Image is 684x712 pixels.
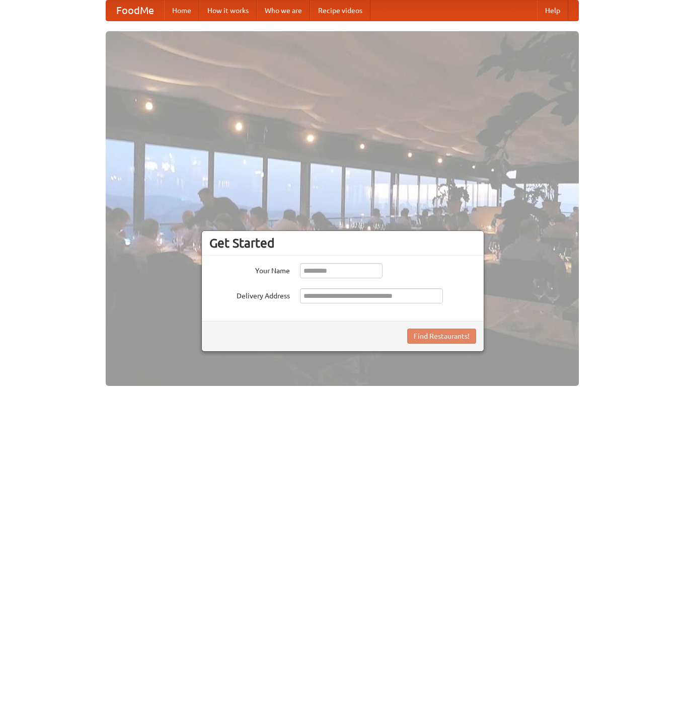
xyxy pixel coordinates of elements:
[209,235,476,251] h3: Get Started
[106,1,164,21] a: FoodMe
[199,1,257,21] a: How it works
[537,1,568,21] a: Help
[164,1,199,21] a: Home
[257,1,310,21] a: Who we are
[407,329,476,344] button: Find Restaurants!
[209,263,290,276] label: Your Name
[310,1,370,21] a: Recipe videos
[209,288,290,301] label: Delivery Address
